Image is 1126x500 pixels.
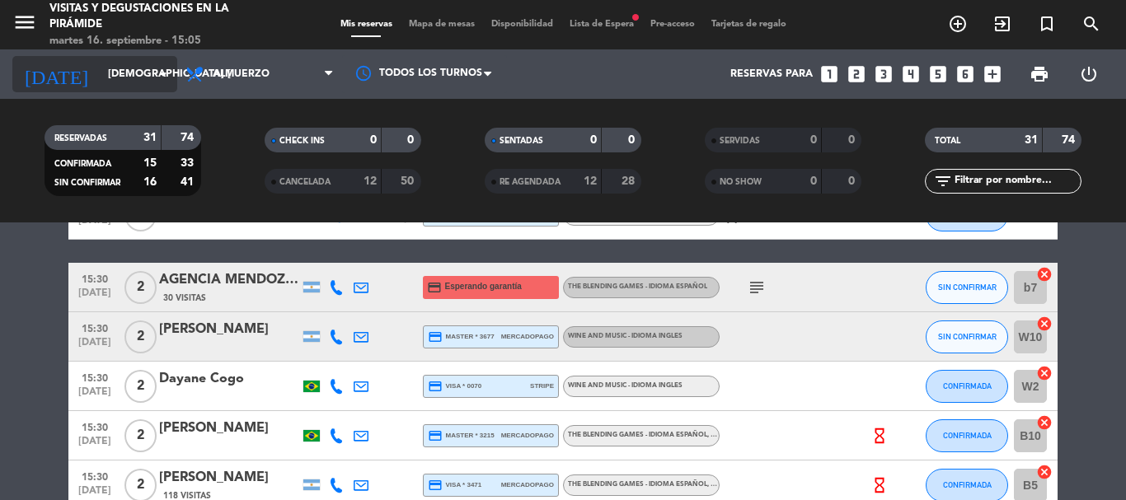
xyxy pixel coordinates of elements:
[428,379,443,394] i: credit_card
[407,134,417,146] strong: 0
[982,63,1003,85] i: add_box
[707,432,727,438] span: , ARS .
[720,178,762,186] span: NO SHOW
[568,481,727,488] span: The Blending Games - Idioma Español
[501,430,554,441] span: mercadopago
[74,318,115,337] span: 15:30
[1036,464,1053,480] i: cancel
[213,68,270,80] span: Almuerzo
[943,480,992,489] span: CONFIRMADA
[568,432,727,438] span: The Blending Games - Idioma Español
[935,137,960,145] span: TOTAL
[1025,134,1038,146] strong: 31
[159,368,299,390] div: Dayane Cogo
[530,381,554,391] span: stripe
[1036,266,1053,283] i: cancel
[159,467,299,488] div: [PERSON_NAME]
[153,64,173,84] i: arrow_drop_down
[848,175,858,187] strong: 0
[747,278,767,297] i: subject
[143,176,157,188] strong: 16
[1064,49,1114,99] div: LOG OUT
[54,160,111,168] span: CONFIRMADA
[428,478,481,493] span: visa * 3471
[1036,365,1053,381] i: cancel
[159,418,299,439] div: [PERSON_NAME]
[730,68,813,80] span: Reservas para
[568,382,683,389] span: Wine and Music - Idioma Ingles
[1062,134,1078,146] strong: 74
[1081,14,1101,34] i: search
[279,178,331,186] span: CANCELADA
[1079,64,1099,84] i: power_settings_new
[445,280,522,293] span: Esperando garantía
[49,33,270,49] div: martes 16. septiembre - 15:05
[707,481,727,488] span: , ARS .
[143,132,157,143] strong: 31
[124,370,157,403] span: 2
[124,271,157,304] span: 2
[428,329,495,344] span: master * 3677
[926,320,1008,353] button: SIN CONFIRMAR
[873,63,894,85] i: looks_3
[124,419,157,452] span: 2
[926,271,1008,304] button: SIN CONFIRMAR
[810,175,817,187] strong: 0
[938,332,997,341] span: SIN CONFIRMAR
[819,63,840,85] i: looks_one
[159,319,299,340] div: [PERSON_NAME]
[181,176,197,188] strong: 41
[181,132,197,143] strong: 74
[501,331,554,342] span: mercadopago
[1036,414,1053,431] i: cancel
[428,428,443,443] i: credit_card
[933,171,953,191] i: filter_list
[810,134,817,146] strong: 0
[427,280,442,295] i: credit_card
[428,379,481,394] span: visa * 0070
[628,134,638,146] strong: 0
[181,157,197,169] strong: 33
[927,63,949,85] i: looks_5
[428,329,443,344] i: credit_card
[584,175,597,187] strong: 12
[622,175,638,187] strong: 28
[401,175,417,187] strong: 50
[74,337,115,356] span: [DATE]
[848,134,858,146] strong: 0
[900,63,922,85] i: looks_4
[74,466,115,485] span: 15:30
[49,1,270,33] div: Visitas y degustaciones en La Pirámide
[1036,315,1053,332] i: cancel
[846,63,867,85] i: looks_two
[568,333,683,339] span: Wine and Music - Idioma Ingles
[74,215,115,234] span: [DATE]
[370,134,377,146] strong: 0
[483,20,561,29] span: Disponibilidad
[12,56,100,92] i: [DATE]
[501,479,554,490] span: mercadopago
[943,431,992,440] span: CONFIRMADA
[279,137,325,145] span: CHECK INS
[428,428,495,443] span: master * 3215
[992,14,1012,34] i: exit_to_app
[74,436,115,455] span: [DATE]
[955,63,976,85] i: looks_6
[953,172,1081,190] input: Filtrar por nombre...
[1030,64,1049,84] span: print
[74,287,115,306] span: [DATE]
[500,137,543,145] span: SENTADAS
[926,419,1008,452] button: CONFIRMADA
[428,478,443,493] i: credit_card
[12,10,37,35] i: menu
[948,14,968,34] i: add_circle_outline
[124,320,157,353] span: 2
[54,134,107,143] span: RESERVADAS
[74,269,115,287] span: 15:30
[500,178,561,186] span: RE AGENDADA
[926,370,1008,403] button: CONFIRMADA
[590,134,597,146] strong: 0
[159,269,299,291] div: AGENCIA MENDOZA WINE CAMP -[PERSON_NAME]
[703,20,795,29] span: Tarjetas de regalo
[74,367,115,386] span: 15:30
